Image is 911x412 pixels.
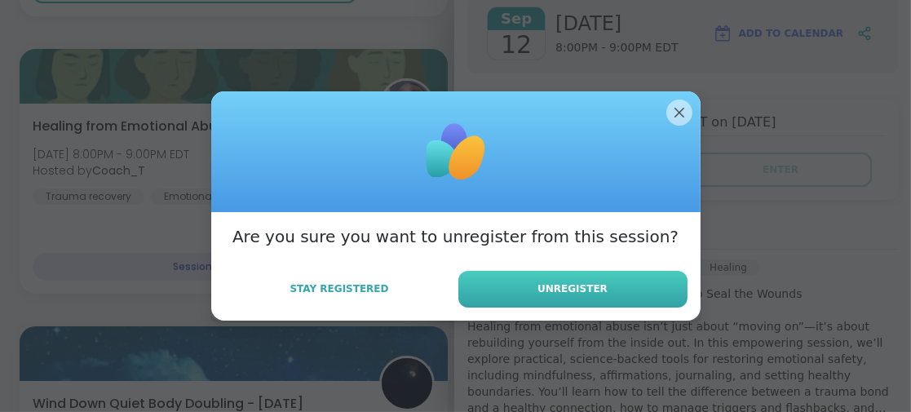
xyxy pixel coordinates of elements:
span: Unregister [537,281,608,296]
img: ShareWell Logomark [415,111,497,193]
button: Unregister [458,271,688,308]
span: Stay Registered [290,281,388,296]
h3: Are you sure you want to unregister from this session? [232,225,679,248]
button: Stay Registered [224,272,455,306]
